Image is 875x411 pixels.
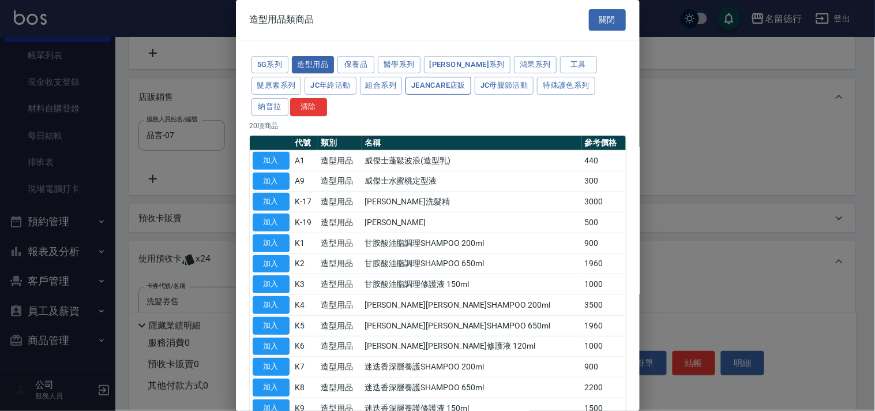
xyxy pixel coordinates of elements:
button: 加入 [253,379,290,397]
td: [PERSON_NAME][PERSON_NAME]修護液 120ml [362,336,582,357]
button: 保養品 [337,56,374,74]
td: 威傑士蓬鬆波浪(造型乳) [362,150,582,171]
td: [PERSON_NAME]洗髮精 [362,192,582,212]
button: 組合系列 [360,77,403,95]
td: 造型用品 [318,336,362,357]
button: 特殊護色系列 [537,77,595,95]
td: 900 [582,357,626,378]
td: A1 [292,150,318,171]
td: 440 [582,150,626,171]
td: 甘胺酸油脂調理修護液 150ml [362,274,582,295]
td: 造型用品 [318,233,362,253]
button: 納普拉 [251,98,288,116]
td: A9 [292,171,318,192]
td: K-19 [292,212,318,233]
button: 加入 [253,234,290,252]
button: 關閉 [589,9,626,31]
td: 900 [582,233,626,253]
button: 造型用品 [292,56,335,74]
td: K-17 [292,192,318,212]
button: 加入 [253,317,290,335]
td: K1 [292,233,318,253]
td: K6 [292,336,318,357]
button: 加入 [253,296,290,314]
button: 醫學系列 [378,56,420,74]
td: 造型用品 [318,378,362,398]
button: JeanCare店販 [405,77,471,95]
td: K7 [292,357,318,378]
button: JC年終活動 [305,77,356,95]
button: JC母親節活動 [475,77,534,95]
button: 加入 [253,193,290,211]
td: 1960 [582,253,626,274]
td: 威傑士水蜜桃定型液 [362,171,582,192]
button: 加入 [253,255,290,273]
td: 造型用品 [318,212,362,233]
button: 加入 [253,338,290,356]
button: 加入 [253,275,290,293]
button: 加入 [253,358,290,376]
p: 20 項商品 [250,121,626,131]
td: 500 [582,212,626,233]
button: 鴻果系列 [514,56,557,74]
td: 造型用品 [318,315,362,336]
td: 1000 [582,274,626,295]
th: 名稱 [362,136,582,151]
td: K4 [292,295,318,316]
td: 迷迭香深層養護SHAMPOO 650ml [362,378,582,398]
span: 造型用品類商品 [250,14,314,25]
button: 工具 [560,56,597,74]
td: 造型用品 [318,171,362,192]
td: 造型用品 [318,192,362,212]
td: 甘胺酸油脂調理SHAMPOO 650ml [362,253,582,274]
td: 造型用品 [318,295,362,316]
td: 甘胺酸油脂調理SHAMPOO 200ml [362,233,582,253]
td: K2 [292,253,318,274]
td: 造型用品 [318,357,362,378]
td: [PERSON_NAME][PERSON_NAME]SHAMPOO 200ml [362,295,582,316]
button: 加入 [253,214,290,231]
td: 造型用品 [318,253,362,274]
button: 加入 [253,173,290,190]
td: 1000 [582,336,626,357]
button: 5G系列 [251,56,288,74]
td: K3 [292,274,318,295]
button: 清除 [290,98,327,116]
button: 髮原素系列 [251,77,302,95]
th: 類別 [318,136,362,151]
td: 造型用品 [318,150,362,171]
td: 迷迭香深層養護SHAMPOO 200ml [362,357,582,378]
td: 300 [582,171,626,192]
td: [PERSON_NAME][PERSON_NAME]SHAMPOO 650ml [362,315,582,336]
td: K5 [292,315,318,336]
button: [PERSON_NAME]系列 [424,56,511,74]
td: 1960 [582,315,626,336]
button: 加入 [253,152,290,170]
td: 2200 [582,378,626,398]
td: [PERSON_NAME] [362,212,582,233]
th: 代號 [292,136,318,151]
td: K8 [292,378,318,398]
td: 3500 [582,295,626,316]
td: 造型用品 [318,274,362,295]
th: 參考價格 [582,136,626,151]
td: 3000 [582,192,626,212]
